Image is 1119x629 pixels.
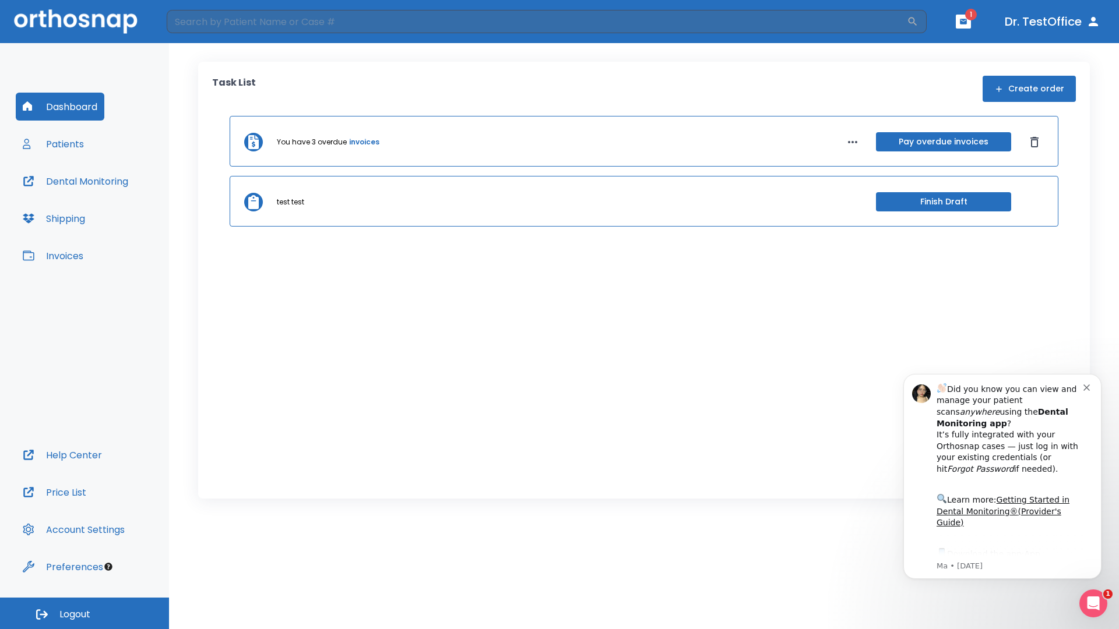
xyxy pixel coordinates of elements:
[14,9,138,33] img: Orthosnap
[198,25,207,34] button: Dismiss notification
[51,190,198,249] div: Download the app: | ​ Let us know if you need help getting started!
[983,76,1076,102] button: Create order
[1025,133,1044,151] button: Dismiss
[16,515,132,543] button: Account Settings
[16,441,109,469] button: Help Center
[212,76,256,102] p: Task List
[965,9,977,20] span: 1
[16,553,110,581] button: Preferences
[1079,589,1107,617] iframe: Intercom live chat
[1000,11,1105,32] button: Dr. TestOffice
[16,204,92,232] button: Shipping
[277,197,304,207] p: test test
[886,356,1119,598] iframe: Intercom notifications message
[1103,589,1113,599] span: 1
[876,132,1011,151] button: Pay overdue invoices
[16,93,104,121] button: Dashboard
[277,137,347,147] p: You have 3 overdue
[59,608,90,621] span: Logout
[16,130,91,158] button: Patients
[16,242,90,270] button: Invoices
[167,10,907,33] input: Search by Patient Name or Case #
[16,478,93,506] button: Price List
[51,204,198,215] p: Message from Ma, sent 3w ago
[51,193,154,214] a: App Store
[349,137,379,147] a: invoices
[876,192,1011,211] button: Finish Draft
[103,561,114,572] div: Tooltip anchor
[16,167,135,195] button: Dental Monitoring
